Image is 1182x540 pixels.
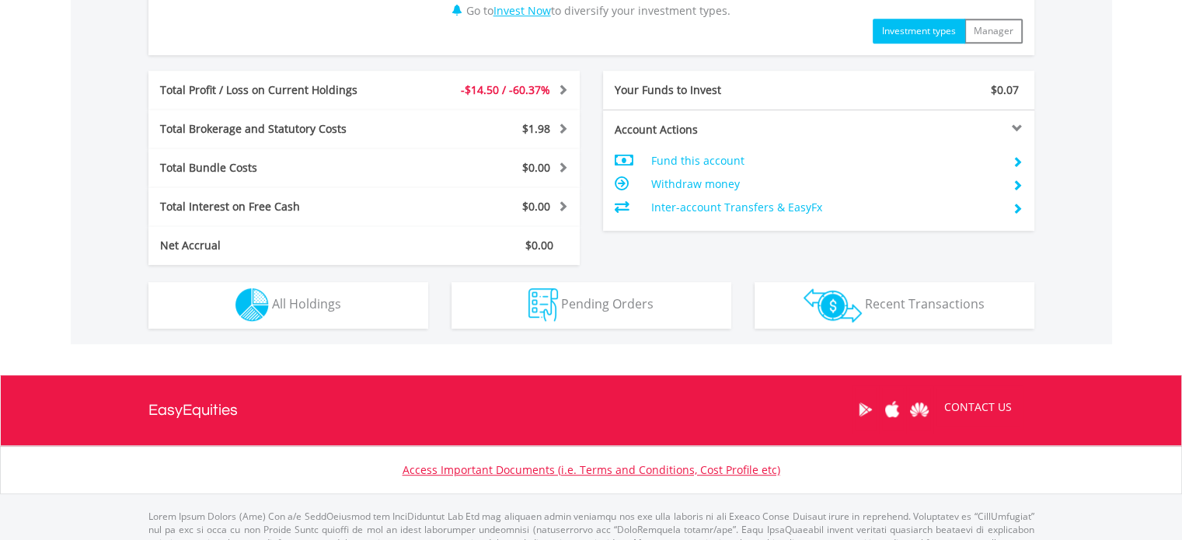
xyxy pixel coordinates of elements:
[879,385,906,434] a: Apple
[650,172,999,196] td: Withdraw money
[804,288,862,322] img: transactions-zar-wht.png
[906,385,933,434] a: Huawei
[964,19,1023,44] button: Manager
[148,160,400,176] div: Total Bundle Costs
[272,295,341,312] span: All Holdings
[603,82,819,98] div: Your Funds to Invest
[493,3,551,18] a: Invest Now
[522,199,550,214] span: $0.00
[452,282,731,329] button: Pending Orders
[933,385,1023,429] a: CONTACT US
[755,282,1034,329] button: Recent Transactions
[461,82,550,97] span: -$14.50 / -60.37%
[148,375,238,445] a: EasyEquities
[522,121,550,136] span: $1.98
[650,149,999,172] td: Fund this account
[148,82,400,98] div: Total Profit / Loss on Current Holdings
[603,122,819,138] div: Account Actions
[525,238,553,253] span: $0.00
[852,385,879,434] a: Google Play
[403,462,780,477] a: Access Important Documents (i.e. Terms and Conditions, Cost Profile etc)
[148,238,400,253] div: Net Accrual
[235,288,269,322] img: holdings-wht.png
[522,160,550,175] span: $0.00
[561,295,654,312] span: Pending Orders
[148,282,428,329] button: All Holdings
[991,82,1019,97] span: $0.07
[148,199,400,214] div: Total Interest on Free Cash
[528,288,558,322] img: pending_instructions-wht.png
[865,295,985,312] span: Recent Transactions
[650,196,999,219] td: Inter-account Transfers & EasyFx
[148,121,400,137] div: Total Brokerage and Statutory Costs
[873,19,965,44] button: Investment types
